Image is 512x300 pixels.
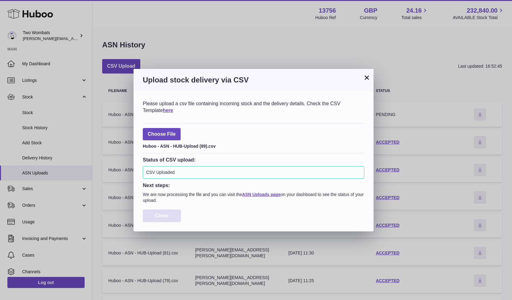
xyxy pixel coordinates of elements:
a: ASN Uploads page [242,192,281,197]
span: Choose File [143,128,181,141]
button: Close [143,210,181,222]
span: Close [155,213,169,218]
h3: Status of CSV upload: [143,156,364,163]
div: Huboo - ASN - HUB-Upload (89).csv [143,142,364,149]
div: CSV Uploaded [143,166,364,179]
div: Please upload a csv file containing incoming stock and the delivery details. Check the CSV Template [143,100,364,114]
h3: Next steps: [143,182,364,189]
h3: Upload stock delivery via CSV [143,75,364,85]
a: here [163,108,173,113]
p: We are now processing the file and you can visit the on your dashboard to see the status of your ... [143,192,364,203]
button: × [363,74,370,81]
